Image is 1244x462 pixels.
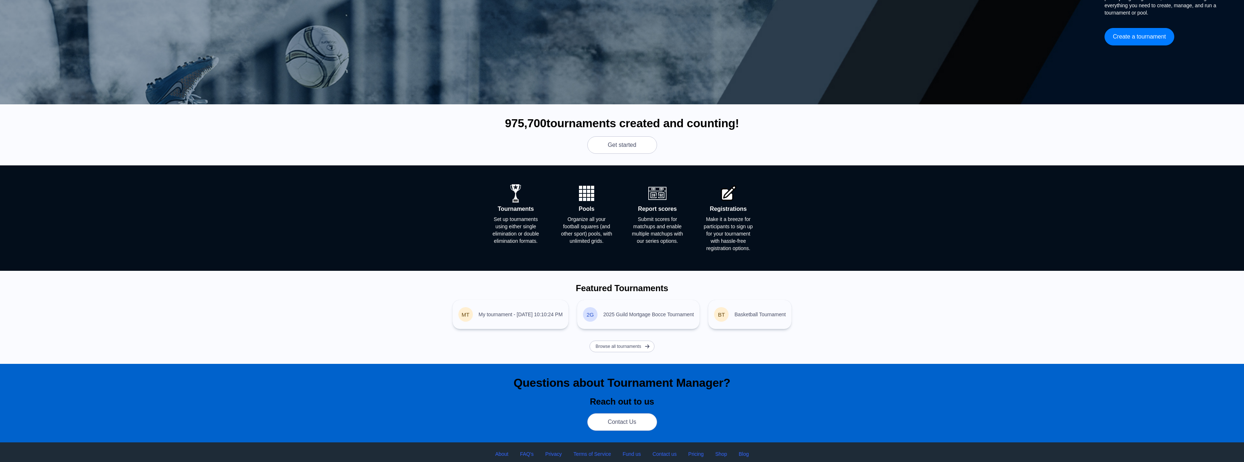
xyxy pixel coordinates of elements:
div: Basketball Tournament [714,307,729,322]
a: Pricing [688,450,704,458]
span: 2G [583,307,597,322]
a: Shop [715,450,727,458]
span: My tournament - [DATE] 10:10:24 PM [479,311,563,318]
img: trophy.af1f162d0609cb352d9c6f1639651ff2.svg [507,184,525,202]
a: Privacy [545,450,562,458]
span: Set up tournaments using either single elimination or double elimination formats. [490,216,542,245]
h2: Tournaments [498,205,534,213]
a: BTBasketball Tournament [714,307,786,322]
span: Organize all your football squares (and other sport) pools, with unlimited grids. [561,216,613,245]
span: BT [714,307,729,322]
span: Basketball Tournament [734,311,786,318]
div: My tournament - 9/3/2025 10:10:24 PM [458,307,473,322]
h2: Pools [579,205,594,213]
span: Make it a breeze for participants to sign up for your tournament with hassle-free registration op... [702,216,754,252]
img: wCBcAAAAASUVORK5CYII= [578,184,596,202]
h2: 975,700 tournaments created and counting! [505,116,739,130]
span: MT [458,307,473,322]
a: Blog [739,450,749,458]
img: scoreboard.1e57393721357183ef9760dcff602ac4.svg [648,184,666,202]
a: MTMy tournament - [DATE] 10:10:24 PM [458,307,563,322]
h2: Featured Tournaments [576,282,668,294]
a: Contact us [652,450,676,458]
a: FAQ's [520,450,534,458]
h2: Reach out to us [590,396,654,407]
button: Get started [587,136,657,154]
button: Browse all tournaments [589,341,655,352]
span: 2025 Guild Mortgage Bocce Tournament [603,311,694,318]
span: Submit scores for matchups and enable multiple matchups with our series options. [632,216,684,245]
a: Terms of Service [574,450,611,458]
h2: Report scores [638,205,677,213]
button: Create a tournament [1105,28,1174,45]
button: Contact Us [587,413,657,431]
a: Fund us [623,450,641,458]
h2: Registrations [710,205,747,213]
a: 2G2025 Guild Mortgage Bocce Tournament [583,307,694,322]
div: 2025 Guild Mortgage Bocce Tournament [583,307,597,322]
img: pencilsquare.0618cedfd402539dea291553dd6f4288.svg [719,184,737,202]
a: About [495,450,508,458]
h2: Questions about Tournament Manager? [514,375,730,390]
